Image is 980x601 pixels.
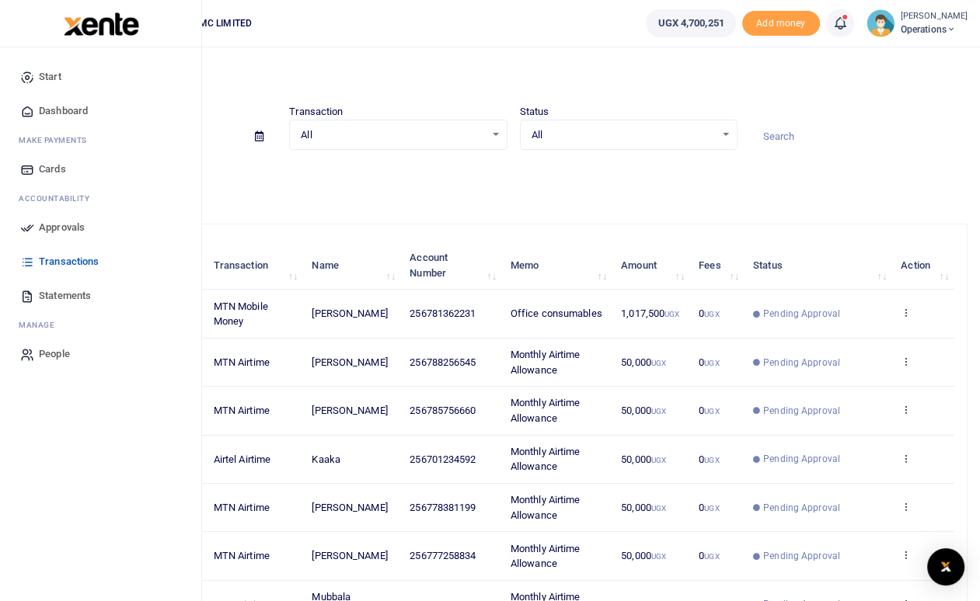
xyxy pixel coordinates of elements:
h4: Transactions [59,67,968,84]
span: 256778381199 [410,502,476,513]
th: Status: activate to sort column ascending [745,241,892,290]
li: M [12,313,189,337]
a: UGX 4,700,251 [646,9,735,37]
small: UGX [704,310,719,318]
span: Pending Approval [763,404,840,418]
th: Transaction: activate to sort column ascending [205,241,304,290]
th: Account Number: activate to sort column ascending [401,241,502,290]
span: Pending Approval [763,356,840,370]
span: 256781362231 [410,307,476,319]
span: Monthly Airtime Allowance [511,494,581,521]
span: ake Payments [26,134,87,146]
a: profile-user [PERSON_NAME] Operations [867,9,968,37]
li: Ac [12,186,189,210]
small: UGX [651,359,666,367]
span: Pending Approval [763,452,840,466]
span: [PERSON_NAME] [312,502,387,513]
small: UGX [651,552,666,561]
span: 256788256545 [410,356,476,368]
th: Memo: activate to sort column ascending [502,241,612,290]
span: 1,017,500 [621,307,679,319]
small: UGX [704,456,719,464]
span: UGX 4,700,251 [657,16,724,31]
a: Transactions [12,245,189,279]
span: 50,000 [621,502,666,513]
th: Name: activate to sort column ascending [303,241,401,290]
small: UGX [704,407,719,415]
span: 50,000 [621,453,666,465]
span: Office consumables [511,307,602,319]
span: 50,000 [621,550,666,561]
span: MTN Mobile Money [214,300,268,328]
img: profile-user [867,9,895,37]
small: UGX [704,552,719,561]
span: Transactions [39,254,99,269]
li: Toup your wallet [742,11,820,36]
img: logo-large [64,12,139,36]
a: Statements [12,279,189,313]
th: Action: activate to sort column ascending [892,241,954,290]
li: Wallet ballance [640,9,741,37]
span: All [301,127,484,143]
span: 50,000 [621,405,666,416]
span: 0 [699,502,719,513]
span: 256785756660 [410,405,476,416]
input: Search [750,123,968,150]
span: countability [30,193,89,204]
span: 50,000 [621,356,666,368]
li: M [12,128,189,152]
small: UGX [704,504,719,512]
a: Start [12,60,189,94]
span: Operations [901,23,968,36]
span: Monthly Airtime Allowance [511,349,581,376]
span: [PERSON_NAME] [312,550,387,561]
label: Transaction [289,104,343,120]
span: MTN Airtime [214,356,270,368]
div: Open Intercom Messenger [927,548,964,585]
span: MTN Airtime [214,502,270,513]
span: Add money [742,11,820,36]
span: People [39,346,70,362]
th: Amount: activate to sort column ascending [612,241,690,290]
th: Fees: activate to sort column ascending [690,241,745,290]
small: UGX [651,407,666,415]
span: MTN Airtime [214,550,270,561]
a: Approvals [12,210,189,245]
small: UGX [651,456,666,464]
span: 0 [699,307,719,319]
span: 0 [699,453,719,465]
span: Cards [39,162,66,177]
span: 256777258834 [410,550,476,561]
span: Airtel Airtime [214,453,270,465]
span: Approvals [39,220,85,235]
small: UGX [704,359,719,367]
span: Dashboard [39,103,88,119]
a: Dashboard [12,94,189,128]
span: Pending Approval [763,307,840,321]
span: Monthly Airtime Allowance [511,397,581,424]
span: anage [26,319,55,331]
a: logo-small logo-large logo-large [62,17,139,29]
span: Statements [39,288,91,304]
small: UGX [651,504,666,512]
span: 0 [699,405,719,416]
span: [PERSON_NAME] [312,356,387,368]
span: Monthly Airtime Allowance [511,446,581,473]
label: Status [520,104,549,120]
span: [PERSON_NAME] [312,405,387,416]
small: [PERSON_NAME] [901,10,968,23]
span: Pending Approval [763,501,840,515]
span: Start [39,69,61,85]
span: Kaaka [312,453,340,465]
span: 256701234592 [410,453,476,465]
span: All [532,127,715,143]
a: People [12,337,189,371]
span: 0 [699,356,719,368]
p: Download [59,168,968,185]
span: Monthly Airtime Allowance [511,543,581,570]
span: MTN Airtime [214,405,270,416]
span: 0 [699,550,719,561]
span: [PERSON_NAME] [312,307,387,319]
small: UGX [664,310,679,318]
a: Add money [742,16,820,28]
